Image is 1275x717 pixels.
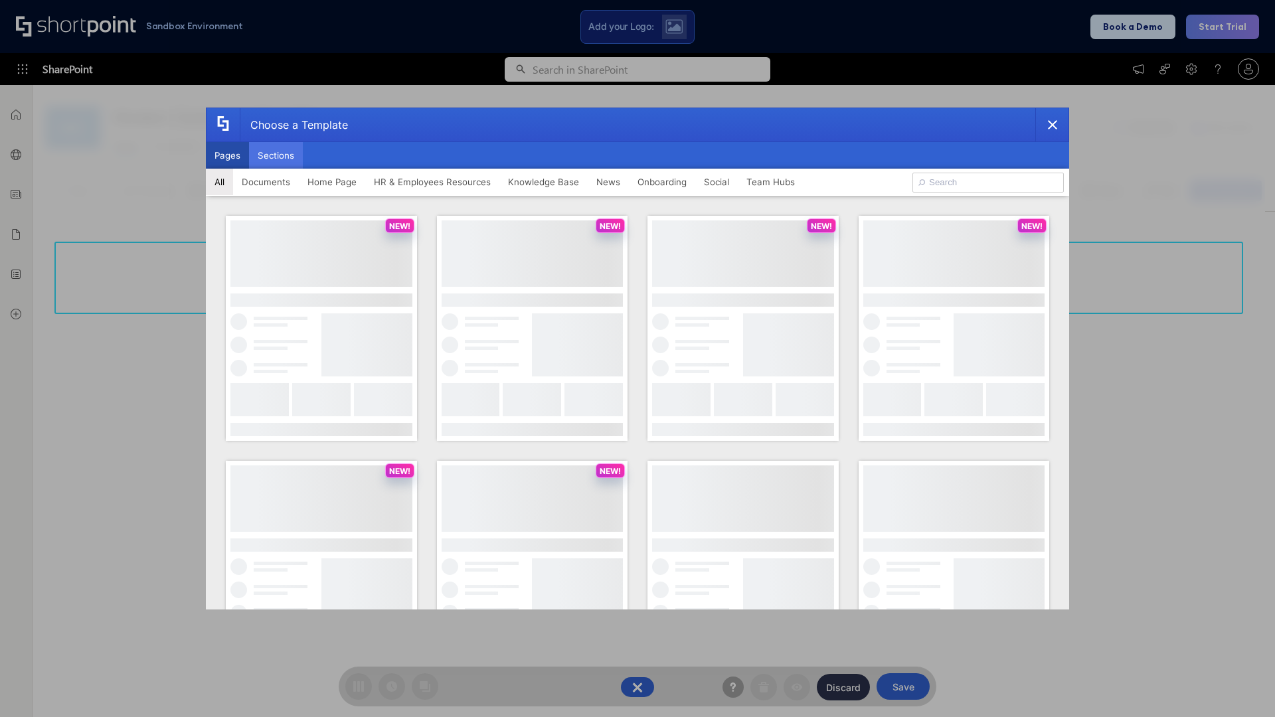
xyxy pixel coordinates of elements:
[389,221,410,231] p: NEW!
[912,173,1064,193] input: Search
[811,221,832,231] p: NEW!
[629,169,695,195] button: Onboarding
[499,169,588,195] button: Knowledge Base
[389,466,410,476] p: NEW!
[365,169,499,195] button: HR & Employees Resources
[600,466,621,476] p: NEW!
[249,142,303,169] button: Sections
[600,221,621,231] p: NEW!
[299,169,365,195] button: Home Page
[588,169,629,195] button: News
[1036,563,1275,717] iframe: Chat Widget
[206,169,233,195] button: All
[206,108,1069,609] div: template selector
[695,169,738,195] button: Social
[233,169,299,195] button: Documents
[738,169,804,195] button: Team Hubs
[206,142,249,169] button: Pages
[1021,221,1043,231] p: NEW!
[240,108,348,141] div: Choose a Template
